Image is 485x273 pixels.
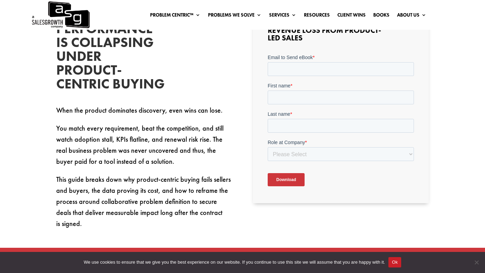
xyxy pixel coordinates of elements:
[269,12,296,20] a: Services
[56,8,160,94] h2: B2B Sales Performance Is Collapsing Under Product-Centric Buying
[84,259,385,266] span: We use cookies to ensure that we give you the best experience on our website. If you continue to ...
[268,54,414,192] iframe: Form 0
[304,12,330,20] a: Resources
[388,257,401,267] button: Ok
[397,12,426,20] a: About Us
[150,12,200,20] a: Problem Centric™
[56,174,232,229] p: This guide breaks down why product-centric buying fails sellers and buyers, the data proving its ...
[208,12,261,20] a: Problems We Solve
[56,123,232,174] p: You match every requirement, beat the competition, and still watch adoption stall, KPIs flatline,...
[473,259,480,266] span: No
[268,19,414,45] h3: A Strategic Analysis for CROs on Revenue Loss from Product-Led Sales
[373,12,389,20] a: Books
[337,12,366,20] a: Client Wins
[56,105,232,123] p: When the product dominates discovery, even wins can lose.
